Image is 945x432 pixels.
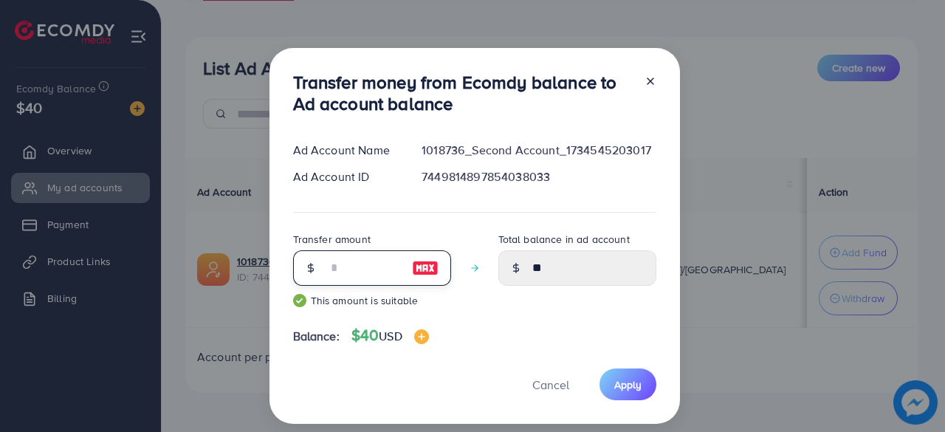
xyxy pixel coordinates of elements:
small: This amount is suitable [293,293,451,308]
span: Cancel [532,377,569,393]
div: 7449814897854038033 [410,168,667,185]
div: Ad Account Name [281,142,410,159]
span: USD [379,328,402,344]
label: Transfer amount [293,232,371,247]
button: Cancel [514,368,588,400]
label: Total balance in ad account [498,232,630,247]
h3: Transfer money from Ecomdy balance to Ad account balance [293,72,633,114]
h4: $40 [351,326,429,345]
button: Apply [599,368,656,400]
img: image [412,259,439,277]
div: 1018736_Second Account_1734545203017 [410,142,667,159]
img: guide [293,294,306,307]
span: Balance: [293,328,340,345]
div: Ad Account ID [281,168,410,185]
span: Apply [614,377,642,392]
img: image [414,329,429,344]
